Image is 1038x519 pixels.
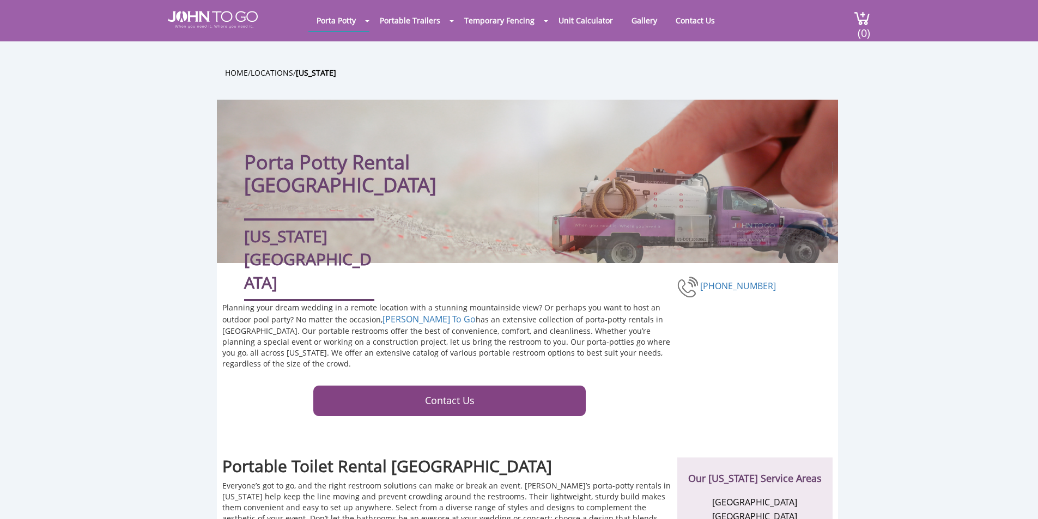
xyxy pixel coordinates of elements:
h2: Our [US_STATE] Service Areas [688,457,822,484]
img: cart a [854,11,870,26]
ul: / / [225,66,846,79]
img: Truck [538,162,833,263]
span: Portable Toilet Rental [GEOGRAPHIC_DATA] [222,455,552,477]
a: Temporary Fencing [456,10,543,31]
span: Planning your dream wedding in a remote location with a stunning mountainside view? Or perhaps yo... [222,302,660,325]
a: [US_STATE] [296,68,336,78]
span: (0) [857,17,870,40]
a: Contact Us [313,386,586,416]
span: Our porta-potties go where you go, all across [US_STATE]. We offer an extensive catalog of variou... [222,337,670,369]
a: Contact Us [667,10,723,31]
a: Unit Calculator [550,10,621,31]
span: No matter the occasion, has an extensive collection of porta-potty rentals in [GEOGRAPHIC_DATA]. ... [222,314,663,347]
div: [US_STATE][GEOGRAPHIC_DATA] [244,218,374,302]
a: [PERSON_NAME] To Go [383,313,476,325]
h1: Porta Potty Rental [GEOGRAPHIC_DATA] [244,121,596,197]
a: Portable Trailers [372,10,448,31]
span: Everyone’s got to go, and the right restroom solutions can make or break an event. [PERSON_NAME]’... [222,480,671,512]
img: phone-number [677,275,700,299]
a: Home [225,68,248,78]
a: [PHONE_NUMBER] [700,280,776,292]
li: [GEOGRAPHIC_DATA] [702,495,808,509]
a: Porta Potty [308,10,364,31]
a: Gallery [623,10,665,31]
img: JOHN to go [168,11,258,28]
a: Locations [251,68,293,78]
